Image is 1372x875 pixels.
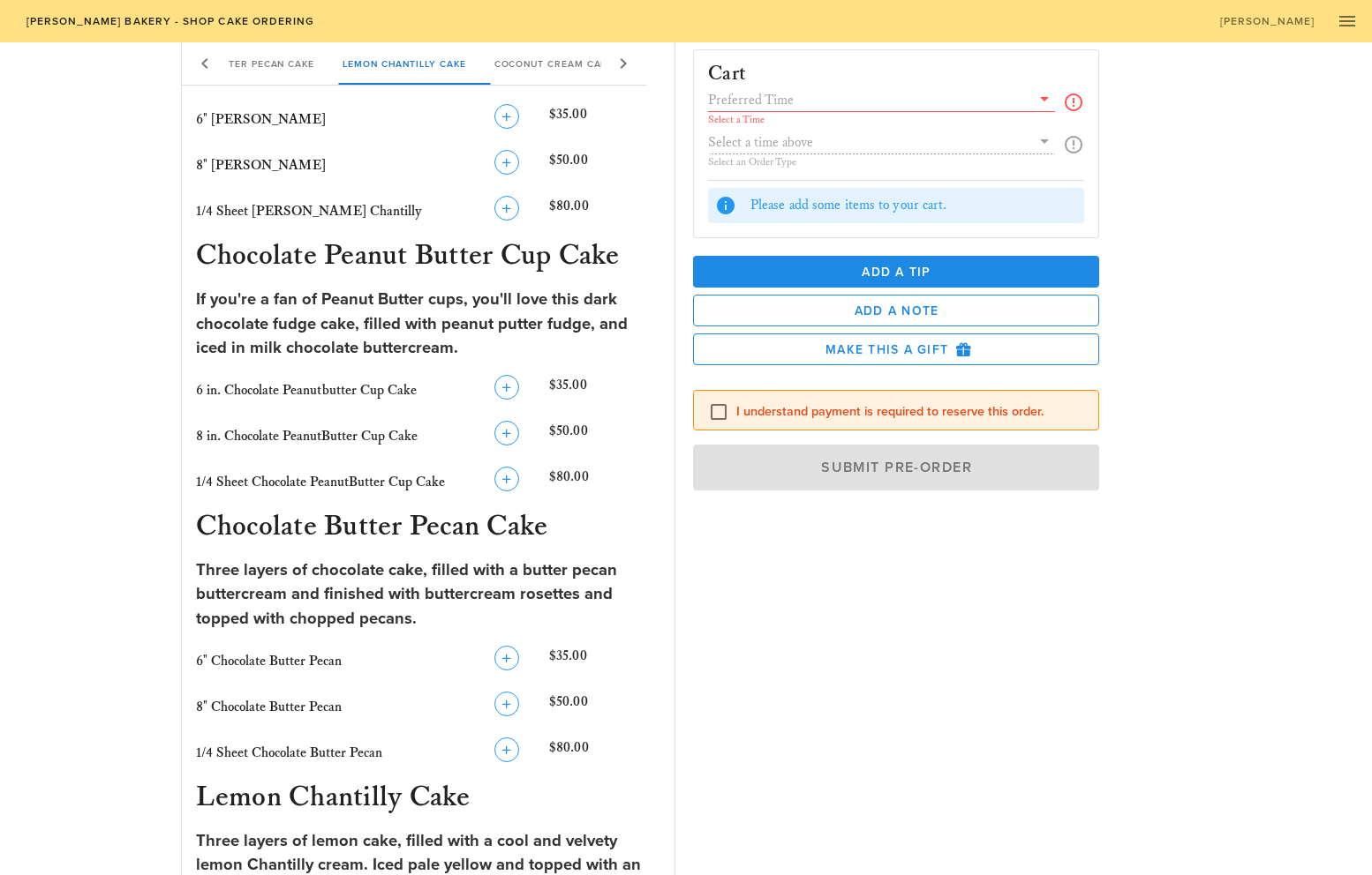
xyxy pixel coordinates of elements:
[546,146,664,185] div: $50.00
[546,101,664,139] div: $35.00
[546,371,664,410] div: $35.00
[1219,15,1315,27] span: [PERSON_NAME]
[192,238,665,277] h3: Chocolate Peanut Butter Cup Cake
[14,9,326,34] a: [PERSON_NAME] Bakery - Shop Cake Ordering
[693,333,1099,365] button: Make this a Gift
[196,382,417,399] span: 6 in. Chocolate Peanutbutter Cup Cake
[693,445,1099,490] button: Submit Pre-Order
[736,403,1084,421] label: I understand payment is required to reserve this order.
[546,642,664,681] div: $35.00
[196,474,445,490] span: 1/4 Sheet Chocolate PeanutButter Cup Cake
[479,42,627,85] div: Coconut Cream Cake
[546,417,664,456] div: $50.00
[546,688,664,727] div: $50.00
[708,88,1030,111] input: Preferred Time
[546,463,664,502] div: $80.00
[693,256,1099,288] button: Add a Tip
[196,203,422,220] span: 1/4 Sheet [PERSON_NAME] Chantilly
[693,295,1099,326] button: Add a Note
[192,509,665,548] h3: Chocolate Butter Pecan Cake
[546,734,664,773] div: $80.00
[196,157,326,174] span: 8" [PERSON_NAME]
[1208,9,1326,34] a: [PERSON_NAME]
[192,780,665,819] h3: Lemon Chantilly Cake
[713,459,1079,476] span: Submit Pre-Order
[750,196,1077,215] div: Please add some items to your cart.
[707,265,1085,280] span: Add a Tip
[708,341,1084,357] span: Make this a Gift
[196,111,326,128] span: 6" [PERSON_NAME]
[708,115,1055,125] div: Select a Time
[196,288,661,361] div: If you're a fan of Peanut Butter cups, you'll love this dark chocolate fudge cake, filled with pe...
[129,42,328,85] div: Chocolate Butter Pecan Cake
[546,192,664,231] div: $80.00
[196,558,661,632] div: Three layers of chocolate cake, filled with a butter pecan buttercream and finished with buttercr...
[196,428,418,445] span: 8 in. Chocolate PeanutButter Cup Cake
[25,15,314,27] span: [PERSON_NAME] Bakery - Shop Cake Ordering
[708,64,746,85] h3: Cart
[196,699,342,715] span: 8" Chocolate Butter Pecan
[196,744,382,761] span: 1/4 Sheet Chocolate Butter Pecan
[708,303,1084,318] span: Add a Note
[328,42,480,85] div: Lemon Chantilly Cake
[196,653,342,669] span: 6" Chocolate Butter Pecan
